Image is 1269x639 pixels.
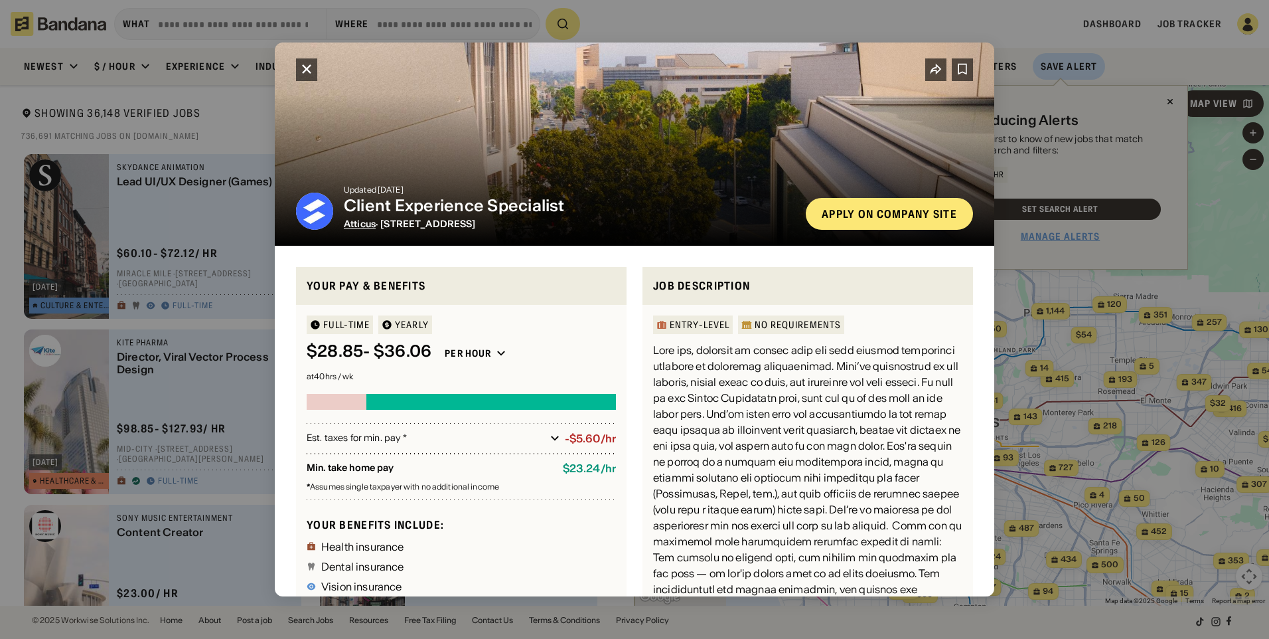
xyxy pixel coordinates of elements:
div: Vision insurance [321,581,402,592]
div: Min. take home pay [307,462,552,475]
div: $ 28.85 - $36.06 [307,342,431,361]
div: $ 23.24 / hr [563,462,616,475]
div: Job Description [653,278,962,294]
div: Entry-Level [670,320,729,329]
div: YEARLY [395,320,429,329]
div: Full-time [323,320,370,329]
div: No Requirements [755,320,841,329]
div: Your benefits include: [307,518,616,532]
div: Per hour [445,347,491,359]
div: Est. taxes for min. pay * [307,432,545,445]
img: Atticus logo [296,193,333,230]
div: Assumes single taxpayer with no additional income [307,483,616,491]
div: · [STREET_ADDRESS] [344,219,795,230]
div: at 40 hrs / wk [307,373,616,381]
div: Client Experience Specialist [344,197,795,216]
span: Atticus [344,218,376,230]
div: Updated [DATE] [344,186,795,194]
div: -$5.60/hr [565,432,616,445]
div: Health insurance [321,541,404,552]
div: Apply on company site [822,209,957,219]
div: Your pay & benefits [307,278,616,294]
div: Dental insurance [321,561,404,572]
